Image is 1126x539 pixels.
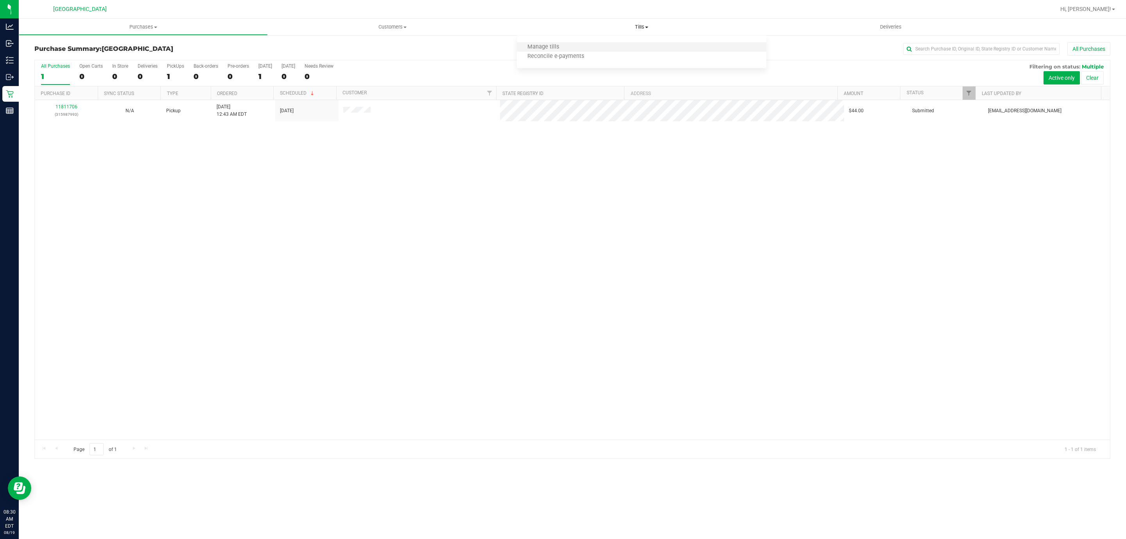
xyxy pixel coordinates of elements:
a: Ordered [217,91,237,96]
input: 1 [90,443,104,455]
div: 1 [41,72,70,81]
iframe: Resource center [8,476,31,500]
a: Tills Manage tills Reconcile e-payments [517,19,766,35]
div: Deliveries [138,63,158,69]
span: Reconcile e-payments [517,53,595,60]
span: Deliveries [870,23,912,31]
span: Page of 1 [67,443,123,455]
div: [DATE] [281,63,295,69]
div: Back-orders [194,63,218,69]
inline-svg: Retail [6,90,14,98]
inline-svg: Reports [6,107,14,115]
div: 0 [79,72,103,81]
th: Address [624,86,837,100]
span: Customers [268,23,516,31]
a: Filter [963,86,975,100]
div: Needs Review [305,63,333,69]
a: Purchase ID [41,91,70,96]
div: 0 [112,72,128,81]
div: Pre-orders [228,63,249,69]
span: [EMAIL_ADDRESS][DOMAIN_NAME] [988,107,1061,115]
button: Clear [1081,71,1104,84]
button: Active only [1044,71,1080,84]
a: Filter [483,86,496,100]
a: Deliveries [766,19,1015,35]
h3: Purchase Summary: [34,45,393,52]
div: 0 [228,72,249,81]
span: Multiple [1082,63,1104,70]
div: 1 [258,72,272,81]
span: Hi, [PERSON_NAME]! [1060,6,1111,12]
span: Pickup [166,107,181,115]
inline-svg: Outbound [6,73,14,81]
div: 0 [305,72,333,81]
a: Sync Status [104,91,134,96]
div: Open Carts [79,63,103,69]
span: [DATE] [280,107,294,115]
inline-svg: Analytics [6,23,14,31]
inline-svg: Inventory [6,56,14,64]
span: Not Applicable [126,108,134,113]
span: Filtering on status: [1029,63,1080,70]
a: Type [167,91,178,96]
a: Scheduled [280,90,316,96]
div: 0 [194,72,218,81]
inline-svg: Inbound [6,40,14,47]
input: Search Purchase ID, Original ID, State Registry ID or Customer Name... [903,43,1060,55]
span: [GEOGRAPHIC_DATA] [53,6,107,13]
button: N/A [126,107,134,115]
a: Customer [342,90,367,95]
div: [DATE] [258,63,272,69]
p: 08:30 AM EDT [4,508,15,530]
a: 11811706 [56,104,77,110]
a: Amount [844,91,863,96]
span: $44.00 [849,107,864,115]
div: 1 [167,72,184,81]
button: All Purchases [1067,42,1110,56]
span: 1 - 1 of 1 items [1058,443,1102,455]
span: Submitted [912,107,934,115]
a: Status [907,90,923,95]
span: [DATE] 12:43 AM EDT [217,103,247,118]
div: In Store [112,63,128,69]
div: All Purchases [41,63,70,69]
p: 08/19 [4,530,15,535]
span: Purchases [19,23,267,31]
a: State Registry ID [502,91,543,96]
a: Purchases [19,19,268,35]
a: Last Updated By [982,91,1021,96]
span: [GEOGRAPHIC_DATA] [102,45,173,52]
a: Customers [268,19,517,35]
div: PickUps [167,63,184,69]
span: Manage tills [517,44,570,50]
div: 0 [281,72,295,81]
p: (315987993) [39,111,93,118]
span: Tills [517,23,766,31]
div: 0 [138,72,158,81]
